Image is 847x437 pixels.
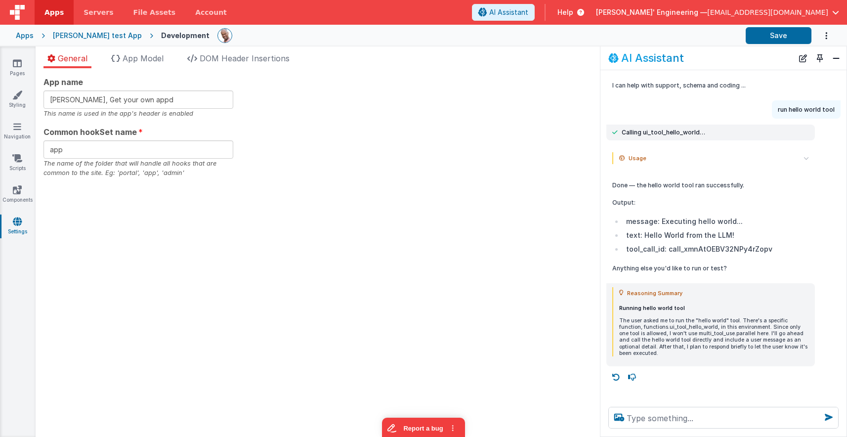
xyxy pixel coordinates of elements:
span: [EMAIL_ADDRESS][DOMAIN_NAME] [707,7,828,17]
img: 11ac31fe5dc3d0eff3fbbbf7b26fa6e1 [218,29,232,43]
button: Toggle Pin [813,51,827,65]
li: tool_call_id: call_xmnAtOEBV32NPy4rZopv [623,243,809,255]
span: App name [43,76,83,88]
span: Servers [84,7,113,17]
button: [PERSON_NAME]' Engineering — [EMAIL_ADDRESS][DOMAIN_NAME] [596,7,839,17]
p: The user asked me to run the "hello world" tool. There's a specific function, functions.ui_tool_h... [619,317,809,356]
li: text: Hello World from the LLM! [623,229,809,241]
button: New Chat [796,51,810,65]
summary: Usage [619,152,809,164]
span: Calling ui_tool_hello_world… [622,129,705,136]
h2: AI Assistant [621,52,684,64]
li: message: Executing hello world... [623,216,809,227]
button: Save [746,27,811,44]
p: Output: [612,197,809,208]
button: Close [830,51,843,65]
span: General [58,53,87,63]
div: Development [161,31,210,41]
span: Common hookSet name [43,126,137,138]
p: I can help with support, schema and coding ... [612,80,809,90]
p: Done — the hello world tool ran successfully. [612,180,809,190]
span: [PERSON_NAME]' Engineering — [596,7,707,17]
p: Anything else you'd like to run or test? [612,263,809,273]
span: Help [557,7,573,17]
p: run hello world tool [778,104,835,115]
div: The name of the folder that will handle all hooks that are common to the site. Eg: 'portal', 'app... [43,159,233,177]
span: App Model [123,53,164,63]
span: AI Assistant [489,7,528,17]
button: Options [811,26,831,46]
div: Apps [16,31,34,41]
span: DOM Header Insertions [200,53,290,63]
div: This name is used in the app's header is enabled [43,109,233,118]
span: Reasoning Summary [627,287,682,299]
strong: Running hello world tool [619,305,685,311]
span: Apps [44,7,64,17]
button: AI Assistant [472,4,535,21]
span: File Assets [133,7,176,17]
span: Usage [629,152,646,164]
div: [PERSON_NAME] test App [53,31,142,41]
